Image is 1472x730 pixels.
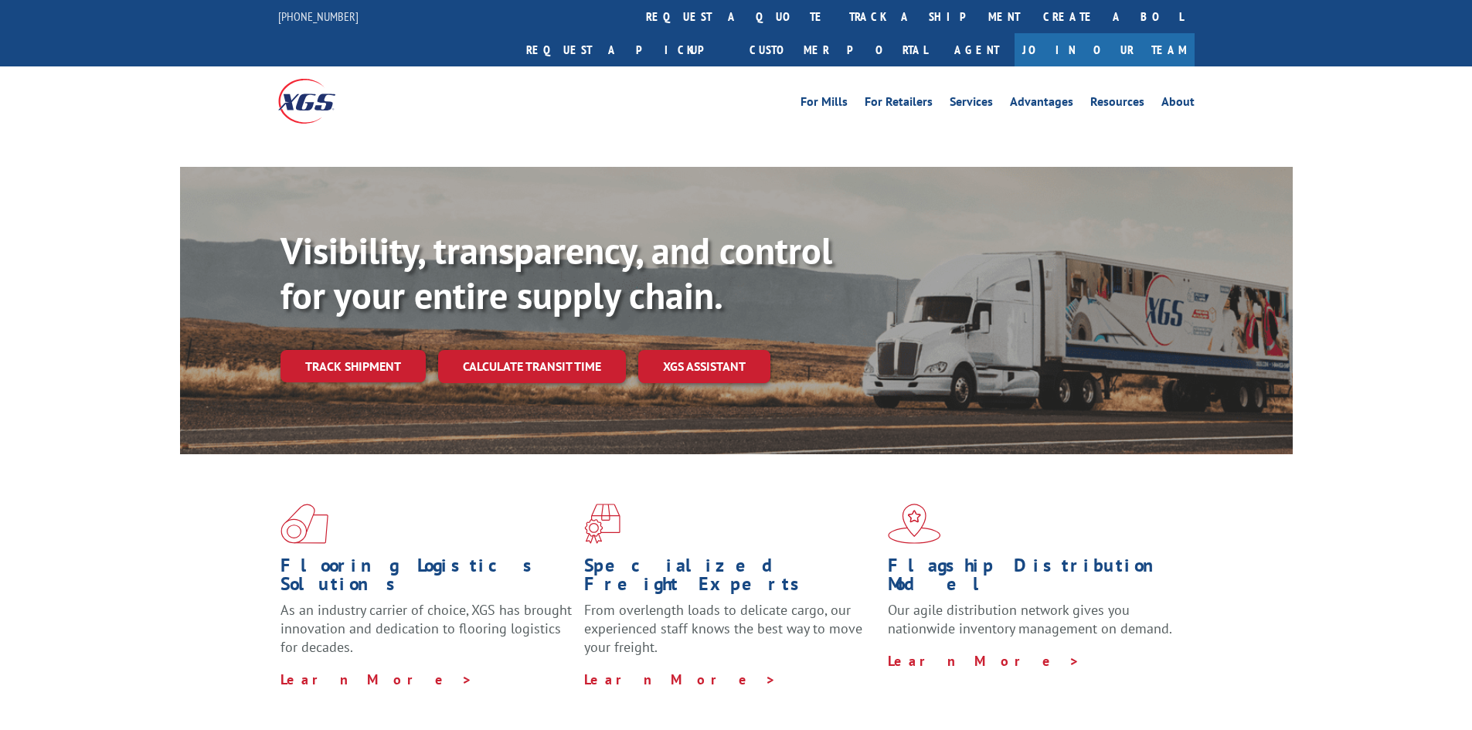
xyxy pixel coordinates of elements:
a: Advantages [1010,96,1073,113]
a: Resources [1090,96,1144,113]
span: As an industry carrier of choice, XGS has brought innovation and dedication to flooring logistics... [280,601,572,656]
a: Agent [939,33,1015,66]
a: Learn More > [584,671,777,688]
a: Customer Portal [738,33,939,66]
a: XGS ASSISTANT [638,350,770,383]
img: xgs-icon-focused-on-flooring-red [584,504,620,544]
a: Track shipment [280,350,426,382]
a: About [1161,96,1195,113]
p: From overlength loads to delicate cargo, our experienced staff knows the best way to move your fr... [584,601,876,670]
img: xgs-icon-flagship-distribution-model-red [888,504,941,544]
b: Visibility, transparency, and control for your entire supply chain. [280,226,832,319]
a: Join Our Team [1015,33,1195,66]
a: Learn More > [888,652,1080,670]
h1: Flagship Distribution Model [888,556,1180,601]
a: For Mills [801,96,848,113]
a: For Retailers [865,96,933,113]
a: Services [950,96,993,113]
a: [PHONE_NUMBER] [278,8,359,24]
a: Calculate transit time [438,350,626,383]
img: xgs-icon-total-supply-chain-intelligence-red [280,504,328,544]
span: Our agile distribution network gives you nationwide inventory management on demand. [888,601,1172,637]
a: Request a pickup [515,33,738,66]
h1: Flooring Logistics Solutions [280,556,573,601]
h1: Specialized Freight Experts [584,556,876,601]
a: Learn More > [280,671,473,688]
